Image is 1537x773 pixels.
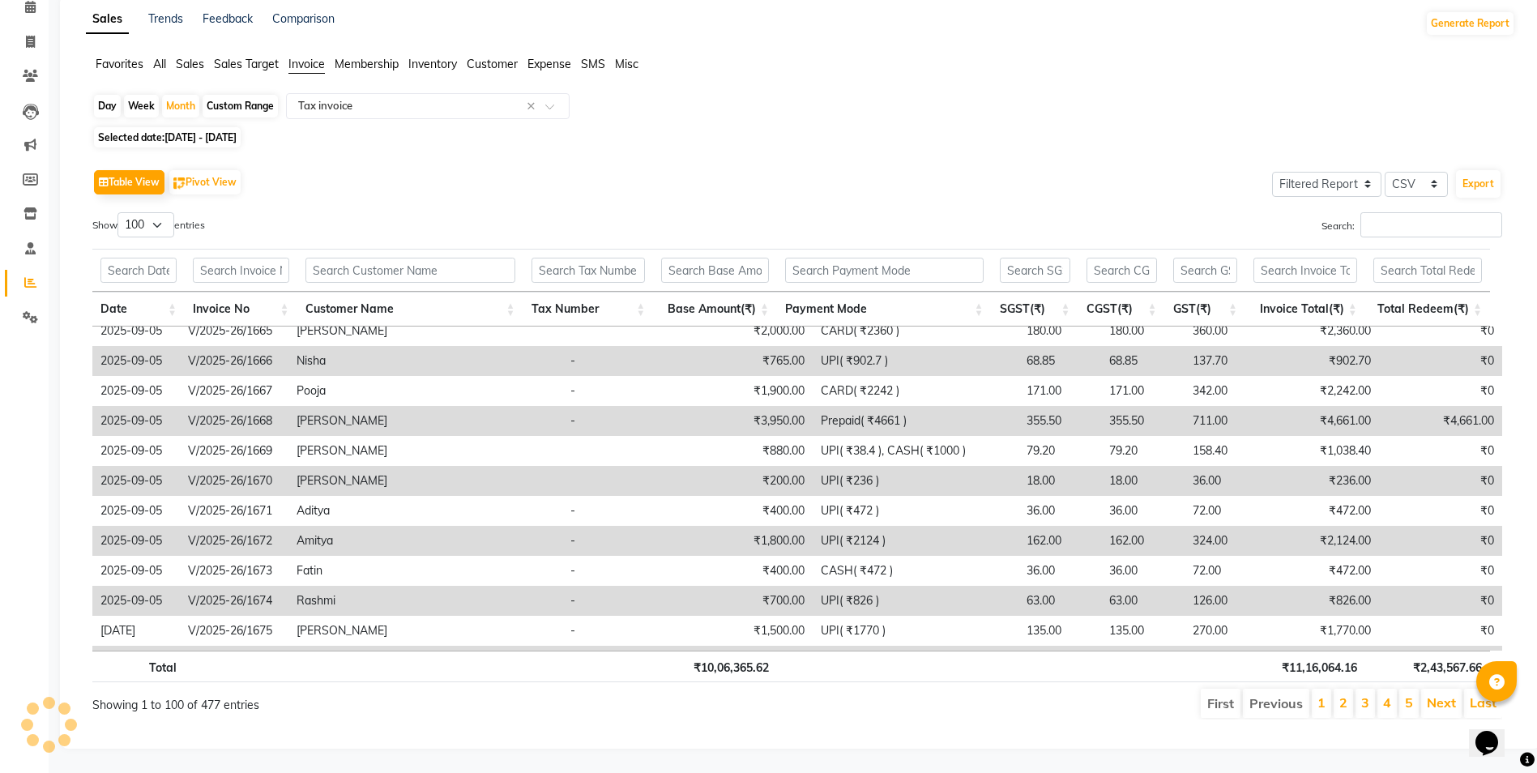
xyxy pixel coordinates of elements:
[532,258,646,283] input: Search Tax Number
[1405,694,1413,711] a: 5
[813,646,1018,676] td: CASH( ₹472 )
[1261,406,1378,436] td: ₹4,661.00
[1379,556,1503,586] td: ₹0
[1469,708,1521,757] iframe: chat widget
[92,586,180,616] td: 2025-09-05
[527,57,571,71] span: Expense
[86,5,129,34] a: Sales
[1101,436,1185,466] td: 79.20
[180,466,288,496] td: V/2025-26/1670
[1379,466,1503,496] td: ₹0
[193,258,289,283] input: Search Invoice No
[1087,258,1157,283] input: Search CGST(₹)
[691,646,813,676] td: ₹400.00
[1018,646,1101,676] td: 36.00
[203,11,253,26] a: Feedback
[1379,436,1503,466] td: ₹0
[180,646,288,676] td: V/2025-26/1676
[1379,376,1503,406] td: ₹0
[272,11,335,26] a: Comparison
[305,258,515,283] input: Search Customer Name
[1261,436,1378,466] td: ₹1,038.40
[661,258,769,283] input: Search Base Amount(₹)
[92,646,180,676] td: [DATE]
[691,346,813,376] td: ₹765.00
[1379,346,1503,376] td: ₹0
[691,616,813,646] td: ₹1,500.00
[1456,170,1501,198] button: Export
[288,57,325,71] span: Invoice
[1000,258,1070,283] input: Search SGST(₹)
[785,258,983,283] input: Search Payment Mode
[1018,616,1101,646] td: 135.00
[1261,556,1378,586] td: ₹472.00
[1018,496,1101,526] td: 36.00
[562,496,691,526] td: -
[1018,556,1101,586] td: 36.00
[94,95,121,117] div: Day
[1018,316,1101,346] td: 180.00
[691,526,813,556] td: ₹1,800.00
[691,586,813,616] td: ₹700.00
[1185,646,1261,676] td: 72.00
[1101,316,1185,346] td: 180.00
[1427,12,1514,35] button: Generate Report
[1018,406,1101,436] td: 355.50
[1185,526,1261,556] td: 324.00
[96,57,143,71] span: Favorites
[162,95,199,117] div: Month
[1379,646,1503,676] td: ₹0
[1261,466,1378,496] td: ₹236.00
[180,556,288,586] td: V/2025-26/1673
[288,376,562,406] td: Pooja
[288,466,562,496] td: [PERSON_NAME]
[562,406,691,436] td: -
[1185,496,1261,526] td: 72.00
[1101,526,1185,556] td: 162.00
[288,346,562,376] td: Nisha
[92,212,205,237] label: Show entries
[1470,694,1496,711] a: Last
[288,406,562,436] td: [PERSON_NAME]
[214,57,279,71] span: Sales Target
[94,127,241,147] span: Selected date:
[1261,346,1378,376] td: ₹902.70
[1101,646,1185,676] td: 36.00
[1185,616,1261,646] td: 270.00
[1379,496,1503,526] td: ₹0
[288,556,562,586] td: Fatin
[153,57,166,71] span: All
[813,346,1018,376] td: UPI( ₹902.7 )
[777,292,991,327] th: Payment Mode: activate to sort column ascending
[562,526,691,556] td: -
[1165,292,1246,327] th: GST(₹): activate to sort column ascending
[1018,346,1101,376] td: 68.85
[92,316,180,346] td: 2025-09-05
[1379,406,1503,436] td: ₹4,661.00
[1185,556,1261,586] td: 72.00
[92,526,180,556] td: 2025-09-05
[1018,436,1101,466] td: 79.20
[1101,376,1185,406] td: 171.00
[562,376,691,406] td: -
[92,436,180,466] td: 2025-09-05
[1018,466,1101,496] td: 18.00
[1261,526,1378,556] td: ₹2,124.00
[92,406,180,436] td: 2025-09-05
[813,496,1018,526] td: UPI( ₹472 )
[180,496,288,526] td: V/2025-26/1671
[1018,586,1101,616] td: 63.00
[562,556,691,586] td: -
[1360,212,1502,237] input: Search:
[335,57,399,71] span: Membership
[288,316,562,346] td: [PERSON_NAME]
[691,466,813,496] td: ₹200.00
[92,346,180,376] td: 2025-09-05
[1245,651,1365,682] th: ₹11,16,064.16
[1261,376,1378,406] td: ₹2,242.00
[562,646,691,676] td: -
[813,556,1018,586] td: CASH( ₹472 )
[1261,316,1378,346] td: ₹2,360.00
[180,406,288,436] td: V/2025-26/1668
[173,177,186,190] img: pivot.png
